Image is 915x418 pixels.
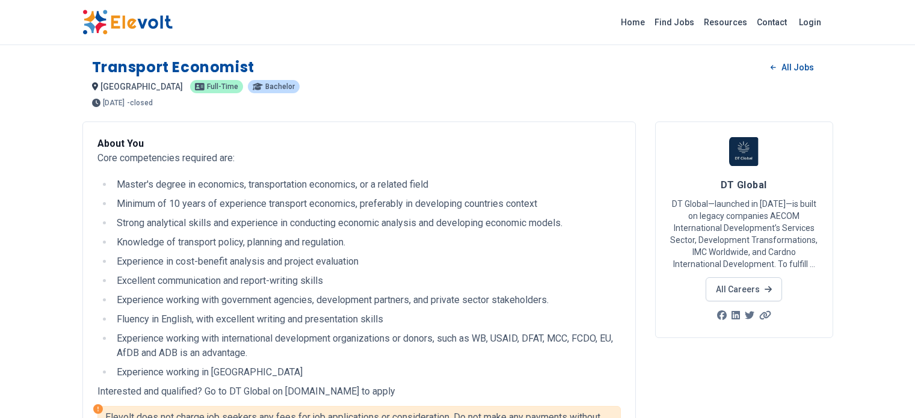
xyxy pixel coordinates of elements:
[100,82,183,91] span: [GEOGRAPHIC_DATA]
[670,198,818,270] p: DT Global—launched in [DATE]—is built on legacy companies AECOM International Development’s Servi...
[97,384,621,399] p: Interested and qualified? Go to DT Global on [DOMAIN_NAME] to apply
[792,10,828,34] a: Login
[113,254,621,269] li: Experience in cost-benefit analysis and project evaluation
[706,277,782,301] a: All Careers
[113,274,621,288] li: Excellent communication and report-writing skills
[113,216,621,230] li: Strong analytical skills and experience in conducting economic analysis and developing economic m...
[113,365,621,380] li: Experience working in [GEOGRAPHIC_DATA]
[729,137,759,167] img: DT Global
[761,58,823,76] a: All Jobs
[97,137,621,165] p: Core competencies required are:
[699,13,752,32] a: Resources
[207,83,238,90] span: full-time
[113,235,621,250] li: Knowledge of transport policy, planning and regulation.
[92,58,254,77] h1: Transport Economist
[127,99,153,106] p: - closed
[113,293,621,307] li: Experience working with government agencies, development partners, and private sector stakeholders.
[265,83,295,90] span: bachelor
[113,177,621,192] li: Master's degree in economics, transportation economics, or a related field
[650,13,699,32] a: Find Jobs
[113,331,621,360] li: Experience working with international development organizations or donors, such as WB, USAID, DFA...
[752,13,792,32] a: Contact
[113,197,621,211] li: Minimum of 10 years of experience transport economics, preferably in developing countries context
[97,138,144,149] strong: About You
[103,99,125,106] span: [DATE]
[721,179,766,191] span: DT Global
[616,13,650,32] a: Home
[113,312,621,327] li: Fluency in English, with excellent writing and presentation skills
[82,10,173,35] img: Elevolt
